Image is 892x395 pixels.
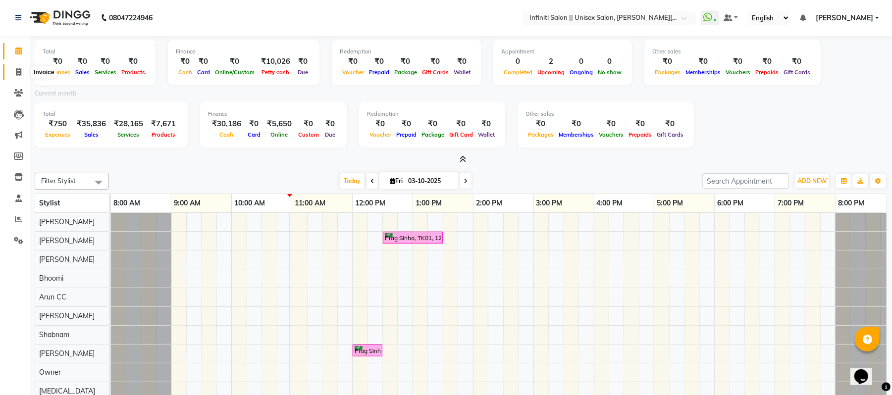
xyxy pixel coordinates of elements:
[419,131,447,138] span: Package
[535,69,567,76] span: Upcoming
[367,118,394,130] div: ₹0
[176,69,195,76] span: Cash
[39,236,95,245] span: [PERSON_NAME]
[367,69,392,76] span: Prepaid
[394,118,419,130] div: ₹0
[340,56,367,67] div: ₹0
[501,56,535,67] div: 0
[525,110,686,118] div: Other sales
[413,196,444,210] a: 1:00 PM
[39,255,95,264] span: [PERSON_NAME]
[92,69,119,76] span: Services
[195,69,212,76] span: Card
[781,69,813,76] span: Gift Cards
[652,56,683,67] div: ₹0
[534,196,565,210] a: 3:00 PM
[405,174,455,189] input: 2025-10-03
[296,131,321,138] span: Custom
[367,56,392,67] div: ₹0
[501,48,624,56] div: Appointment
[257,56,294,67] div: ₹10,026
[850,355,882,385] iframe: chat widget
[43,56,73,67] div: ₹0
[73,69,92,76] span: Sales
[652,69,683,76] span: Packages
[596,118,626,130] div: ₹0
[92,56,119,67] div: ₹0
[654,118,686,130] div: ₹0
[797,177,827,185] span: ADD NEW
[392,56,420,67] div: ₹0
[263,118,296,130] div: ₹5,650
[82,131,101,138] span: Sales
[39,198,60,207] span: Stylist
[119,69,148,76] span: Products
[595,69,624,76] span: No show
[115,131,142,138] span: Services
[149,131,178,138] span: Products
[212,69,257,76] span: Online/Custom
[567,69,595,76] span: Ongoing
[296,118,321,130] div: ₹0
[501,69,535,76] span: Completed
[626,118,654,130] div: ₹0
[384,233,442,243] div: Prag Sinha, TK01, 12:30 PM-01:30 PM, [DEMOGRAPHIC_DATA] Root Touchup
[447,131,475,138] span: Gift Card
[73,118,110,130] div: ₹35,836
[294,56,312,67] div: ₹0
[475,131,497,138] span: Wallet
[39,349,95,358] span: [PERSON_NAME]
[245,131,263,138] span: Card
[419,118,447,130] div: ₹0
[535,56,567,67] div: 2
[41,177,76,185] span: Filter Stylist
[212,56,257,67] div: ₹0
[176,48,312,56] div: Finance
[594,196,626,210] a: 4:00 PM
[683,56,723,67] div: ₹0
[473,196,505,210] a: 2:00 PM
[556,131,596,138] span: Memberships
[447,118,475,130] div: ₹0
[195,56,212,67] div: ₹0
[217,131,236,138] span: Cash
[39,368,61,377] span: Owner
[260,69,292,76] span: Petty cash
[292,196,328,210] a: 11:00 AM
[525,131,556,138] span: Packages
[723,56,753,67] div: ₹0
[110,118,147,130] div: ₹28,165
[654,131,686,138] span: Gift Cards
[39,311,95,320] span: [PERSON_NAME]
[387,177,405,185] span: Fri
[147,118,180,130] div: ₹7,671
[556,118,596,130] div: ₹0
[753,69,781,76] span: Prepaids
[367,110,497,118] div: Redemption
[420,69,451,76] span: Gift Cards
[43,110,180,118] div: Total
[475,118,497,130] div: ₹0
[525,118,556,130] div: ₹0
[176,56,195,67] div: ₹0
[367,131,394,138] span: Voucher
[208,118,245,130] div: ₹30,186
[39,217,95,226] span: [PERSON_NAME]
[340,69,367,76] span: Voucher
[73,56,92,67] div: ₹0
[781,56,813,67] div: ₹0
[322,131,338,138] span: Due
[595,56,624,67] div: 0
[43,131,73,138] span: Expenses
[626,131,654,138] span: Prepaids
[795,174,829,188] button: ADD NEW
[39,330,69,339] span: Shabnam
[715,196,746,210] a: 6:00 PM
[43,48,148,56] div: Total
[31,67,56,79] div: Invoice
[109,4,153,32] b: 08047224946
[39,274,63,283] span: Bhoomi
[39,293,66,301] span: Arun CC
[208,110,339,118] div: Finance
[723,69,753,76] span: Vouchers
